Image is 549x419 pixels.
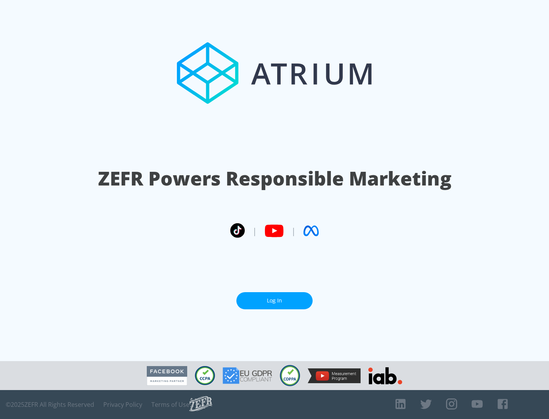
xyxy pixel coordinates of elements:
a: Terms of Use [151,401,189,408]
a: Privacy Policy [103,401,142,408]
span: © 2025 ZEFR All Rights Reserved [6,401,94,408]
h1: ZEFR Powers Responsible Marketing [98,165,451,192]
img: YouTube Measurement Program [308,368,361,383]
img: COPPA Compliant [280,365,300,386]
img: CCPA Compliant [195,366,215,385]
a: Log In [236,292,313,309]
span: | [291,225,296,237]
img: GDPR Compliant [223,367,272,384]
img: IAB [368,367,402,384]
img: Facebook Marketing Partner [147,366,187,385]
span: | [252,225,257,237]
